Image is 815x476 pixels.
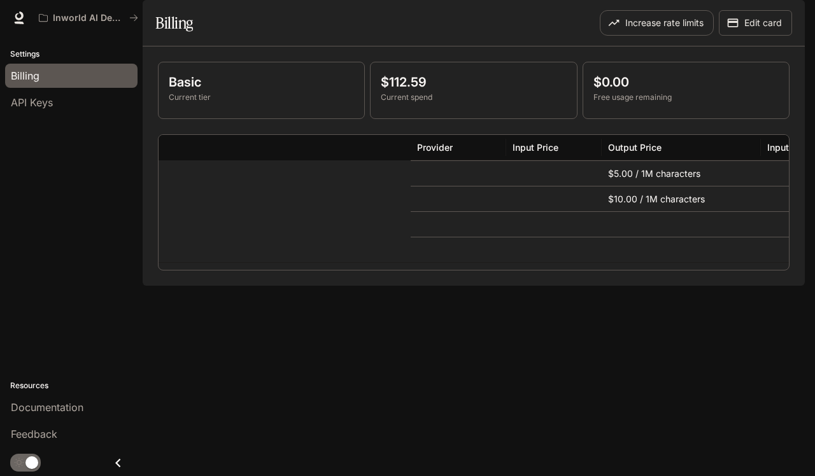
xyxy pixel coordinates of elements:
[513,142,558,153] div: Input Price
[155,10,193,36] h1: Billing
[33,5,144,31] button: All workspaces
[593,92,779,103] p: Free usage remaining
[600,10,714,36] button: Increase rate limits
[169,92,354,103] p: Current tier
[602,160,761,186] div: $5.00 / 1M characters
[381,73,566,92] p: $112.59
[719,10,792,36] button: Edit card
[608,142,662,153] div: Output Price
[767,142,789,153] div: Input
[602,186,761,211] div: $10.00 / 1M characters
[417,142,453,153] div: Provider
[593,73,779,92] p: $0.00
[53,13,124,24] p: Inworld AI Demos
[381,92,566,103] p: Current spend
[169,73,354,92] p: Basic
